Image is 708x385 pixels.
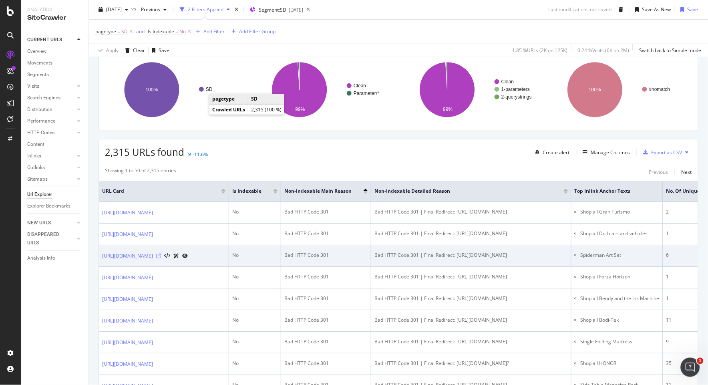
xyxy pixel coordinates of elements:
[374,208,568,216] div: Bad HTTP Code 301 | Final Redirect: [URL][DOMAIN_NAME]
[649,87,670,92] text: #nomatch
[106,47,119,54] div: Apply
[247,3,303,16] button: Segment:SD[DATE]
[284,338,368,345] div: Bad HTTP Code 301
[374,338,568,345] div: Bad HTTP Code 301 | Final Redirect: [URL][DOMAIN_NAME]
[27,254,55,262] div: Analysis Info
[400,55,543,125] svg: A chart.
[681,358,700,377] iframe: Intercom live chat
[682,169,692,175] div: Next
[232,230,278,237] div: No
[649,167,668,177] button: Previous
[581,273,660,280] li: Shop all Forza Horizon
[652,149,682,156] div: Export as CSV
[138,3,170,16] button: Previous
[374,360,568,367] div: Bad HTTP Code 301 | Final Redirect: [URL][DOMAIN_NAME]?
[27,71,83,79] a: Segments
[232,208,278,216] div: No
[182,252,188,260] a: URL Inspection
[173,252,179,260] a: AI Url Details
[374,252,568,259] div: Bad HTTP Code 301 | Final Redirect: [URL][DOMAIN_NAME]
[27,202,70,210] div: Explorer Bookmarks
[513,47,568,54] div: 1.85 % URLs ( 2K on 125K )
[580,147,630,157] button: Manage Columns
[27,163,75,172] a: Outlinks
[102,317,153,325] a: [URL][DOMAIN_NAME]
[289,6,303,13] div: [DATE]
[209,94,248,104] td: pagetype
[27,129,75,137] a: HTTP Codes
[374,295,568,302] div: Bad HTTP Code 301 | Final Redirect: [URL][DOMAIN_NAME]
[232,338,278,345] div: No
[131,5,138,12] span: vs
[295,107,305,113] text: 99%
[27,163,45,172] div: Outlinks
[102,274,153,282] a: [URL][DOMAIN_NAME]
[682,167,692,177] button: Next
[27,152,75,160] a: Inlinks
[284,273,368,280] div: Bad HTTP Code 301
[27,82,39,91] div: Visits
[228,27,276,36] button: Add Filter Group
[27,117,55,125] div: Performance
[117,28,120,35] span: =
[149,44,169,57] button: Save
[374,316,568,324] div: Bad HTTP Code 301 | Final Redirect: [URL][DOMAIN_NAME]
[138,6,160,13] span: Previous
[253,55,395,125] svg: A chart.
[105,55,247,125] svg: A chart.
[27,190,52,199] div: Url Explorer
[27,6,82,13] div: Analytics
[374,230,568,237] div: Bad HTTP Code 301 | Final Redirect: [URL][DOMAIN_NAME]
[259,6,286,13] span: Segment: SD
[532,146,570,159] button: Create alert
[27,140,83,149] a: Content
[232,187,261,195] span: Is Indexable
[27,230,75,247] a: DISAPPEARED URLS
[581,252,660,259] li: Spiderman Art Set
[175,28,178,35] span: =
[284,252,368,259] div: Bad HTTP Code 301
[581,295,660,302] li: Shop all Bendy and the Ink Machine
[27,47,46,56] div: Overview
[188,6,223,13] div: 2 Filters Applied
[232,316,278,324] div: No
[548,55,690,125] svg: A chart.
[105,145,184,159] span: 2,315 URLs found
[27,59,83,67] a: Movements
[27,175,75,183] a: Sitemaps
[354,83,366,89] text: Clean
[27,105,52,114] div: Distribution
[636,44,702,57] button: Switch back to Simple mode
[581,230,660,237] li: Shop all Doll cars and vehicles
[27,13,82,22] div: SiteCrawler
[102,360,153,368] a: [URL][DOMAIN_NAME]
[27,36,62,44] div: CURRENT URLS
[232,273,278,280] div: No
[106,6,122,13] span: 2025 Oct. 1st
[95,44,119,57] button: Apply
[27,105,75,114] a: Distribution
[27,71,49,79] div: Segments
[642,6,671,13] div: Save As New
[233,6,240,14] div: times
[136,28,145,35] button: and
[209,105,248,115] td: Crawled URLs
[27,190,83,199] a: Url Explorer
[105,167,176,177] div: Showing 1 to 50 of 2,315 entries
[284,360,368,367] div: Bad HTTP Code 301
[581,360,660,367] li: Shop all HONOR
[688,6,698,13] div: Save
[232,295,278,302] div: No
[95,28,116,35] span: pagetype
[159,47,169,54] div: Save
[146,87,158,93] text: 100%
[102,230,153,238] a: [URL][DOMAIN_NAME]
[232,360,278,367] div: No
[248,94,285,104] td: SD
[678,3,698,16] button: Save
[501,79,514,85] text: Clean
[284,208,368,216] div: Bad HTTP Code 301
[549,6,612,13] div: Last modifications not saved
